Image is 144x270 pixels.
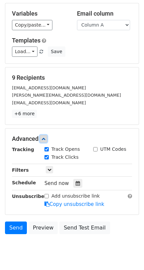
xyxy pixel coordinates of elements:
div: 聊天小组件 [111,238,144,270]
button: Save [48,46,65,57]
h5: Email column [77,10,132,17]
small: [EMAIL_ADDRESS][DOMAIN_NAME] [12,85,86,90]
h5: 9 Recipients [12,74,132,81]
h5: Advanced [12,135,132,142]
strong: Unsubscribe [12,194,44,199]
strong: Schedule [12,180,36,185]
span: Send now [44,180,69,186]
a: Templates [12,37,40,44]
a: Copy/paste... [12,20,52,30]
a: Send Test Email [59,222,110,234]
h5: Variables [12,10,67,17]
label: Track Opens [51,146,80,153]
a: +6 more [12,110,37,118]
strong: Filters [12,167,29,173]
strong: Tracking [12,147,34,152]
label: Track Clicks [51,154,79,161]
label: Add unsubscribe link [51,193,100,200]
small: [PERSON_NAME][EMAIL_ADDRESS][DOMAIN_NAME] [12,93,121,98]
label: UTM Codes [100,146,126,153]
iframe: Chat Widget [111,238,144,270]
a: Load... [12,46,37,57]
a: Copy unsubscribe link [44,201,104,207]
a: Send [5,222,27,234]
a: Preview [29,222,58,234]
small: [EMAIL_ADDRESS][DOMAIN_NAME] [12,100,86,105]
